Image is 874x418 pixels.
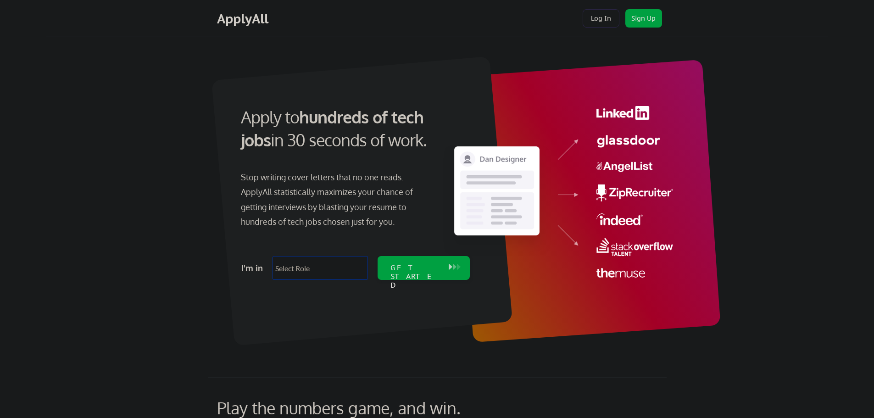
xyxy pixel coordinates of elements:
[241,106,428,150] strong: hundreds of tech jobs
[217,398,501,418] div: Play the numbers game, and win.
[241,261,267,275] div: I'm in
[625,9,662,28] button: Sign Up
[241,170,429,229] div: Stop writing cover letters that no one reads. ApplyAll statistically maximizes your chance of get...
[390,263,440,290] div: GET STARTED
[583,9,619,28] button: Log In
[217,11,271,27] div: ApplyAll
[241,106,466,152] div: Apply to in 30 seconds of work.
